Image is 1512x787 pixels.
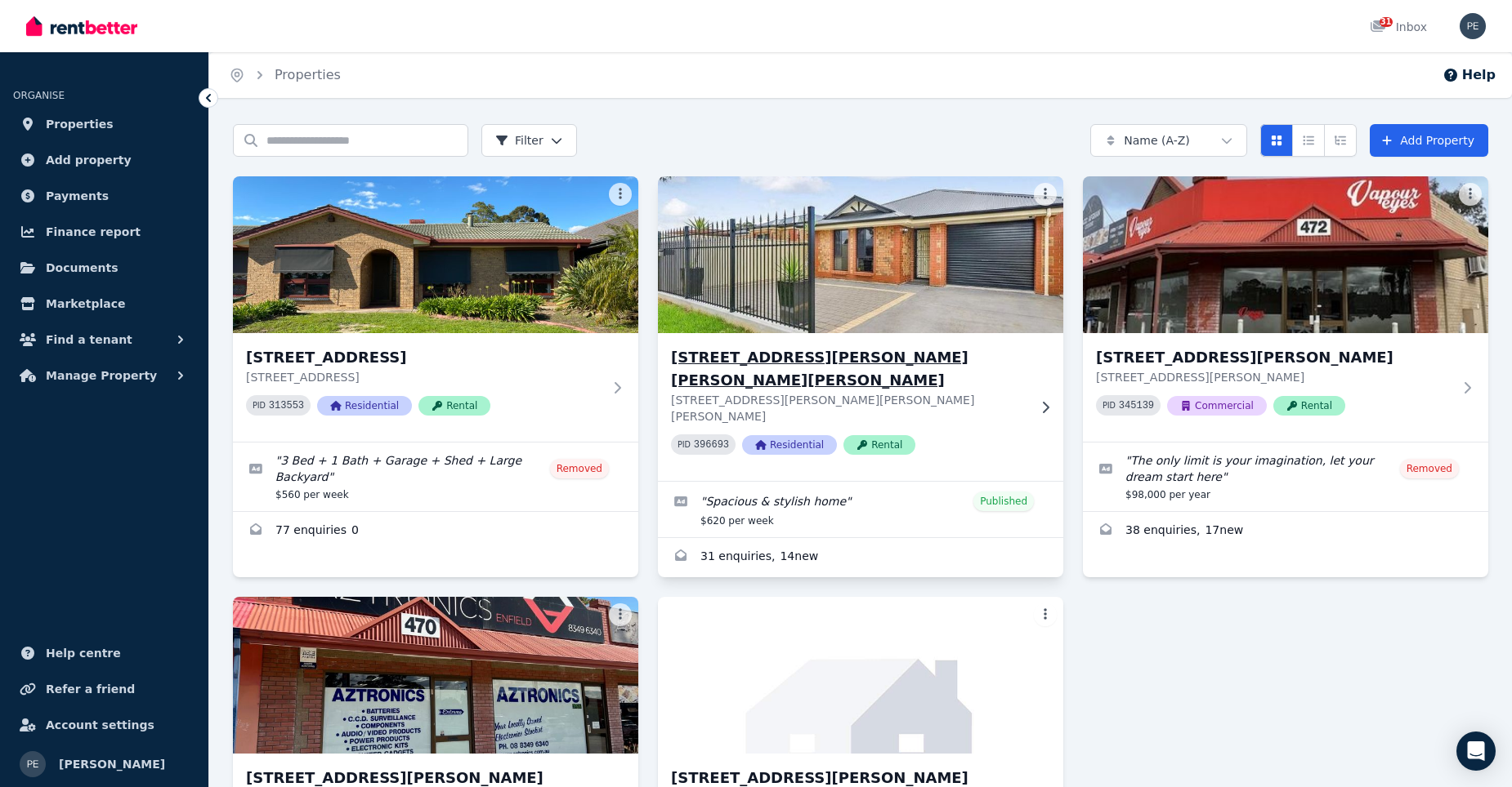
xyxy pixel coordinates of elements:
span: Name (A-Z) [1124,132,1190,149]
h3: [STREET_ADDRESS][PERSON_NAME] [1096,346,1452,369]
span: 31 [1380,17,1393,27]
span: Documents [46,258,119,278]
a: 7 Deakin Avenue, Hope Valley[STREET_ADDRESS][STREET_ADDRESS]PID 313553ResidentialRental [233,176,638,442]
code: 345139 [1119,400,1154,411]
button: Name (A-Z) [1090,124,1247,157]
span: Finance report [46,222,141,242]
span: Add property [46,150,132,170]
img: 470-472 Main North Road, Blair Athol [1083,176,1488,333]
code: 396693 [694,439,729,451]
img: peter [1460,13,1486,39]
nav: Breadcrumb [209,52,360,98]
a: Add Property [1370,124,1488,157]
button: More options [1034,183,1057,206]
button: More options [609,603,632,626]
img: 19A Graham Ave, Holden Hill [648,172,1074,337]
a: Enquiries for 470-472 Main North Road, Blair Athol [1083,512,1488,551]
a: Documents [13,251,195,284]
a: Enquiries for 7 Deakin Avenue, Hope Valley [233,512,638,551]
div: Inbox [1370,19,1427,35]
small: PID [1103,401,1116,410]
a: Edit listing: 3 Bed + 1 Bath + Garage + Shed + Large Backyard [233,442,638,511]
span: Residential [742,435,837,455]
button: More options [1459,183,1482,206]
img: peter [20,751,46,777]
small: PID [678,440,691,449]
a: Help centre [13,637,195,669]
button: Compact list view [1292,124,1325,157]
span: Filter [495,132,544,149]
button: Expanded list view [1324,124,1357,157]
button: Help [1443,65,1496,85]
a: Edit listing: The only limit is your imagination, let your dream start here [1083,442,1488,511]
a: Properties [13,108,195,140]
img: 7 Deakin Avenue, Hope Valley [233,176,638,333]
a: 470-472 Main North Road, Blair Athol[STREET_ADDRESS][PERSON_NAME][STREET_ADDRESS][PERSON_NAME]PID... [1083,176,1488,442]
div: View options [1260,124,1357,157]
span: Residential [317,396,412,416]
a: Properties [275,67,341,82]
span: Manage Property [46,366,157,385]
span: Find a tenant [46,330,132,349]
a: Refer a friend [13,673,195,705]
a: Account settings [13,709,195,741]
img: 472 Main North Road, Blair Athol [658,597,1063,754]
a: 19A Graham Ave, Holden Hill[STREET_ADDRESS][PERSON_NAME][PERSON_NAME][PERSON_NAME][STREET_ADDRESS... [658,176,1063,481]
span: Rental [843,435,915,455]
span: [PERSON_NAME] [59,754,165,774]
p: [STREET_ADDRESS][PERSON_NAME] [1096,369,1452,385]
button: Manage Property [13,359,195,392]
span: ORGANISE [13,90,65,101]
a: Payments [13,180,195,212]
span: Properties [46,114,114,134]
h3: [STREET_ADDRESS] [246,346,602,369]
a: Add property [13,144,195,176]
h3: [STREET_ADDRESS][PERSON_NAME][PERSON_NAME][PERSON_NAME] [671,346,1027,392]
span: Account settings [46,715,154,735]
p: [STREET_ADDRESS][PERSON_NAME][PERSON_NAME][PERSON_NAME] [671,392,1027,425]
span: Payments [46,186,109,206]
button: More options [609,183,632,206]
span: Rental [418,396,490,416]
p: [STREET_ADDRESS] [246,369,602,385]
span: Commercial [1167,396,1267,416]
code: 313553 [269,400,304,411]
img: RentBetter [26,14,137,38]
span: Rental [1273,396,1345,416]
span: Help centre [46,643,121,663]
img: 470a Main North Rd, Blair Athol [233,597,638,754]
small: PID [253,401,266,410]
a: Finance report [13,216,195,248]
div: Open Intercom Messenger [1456,731,1496,771]
span: Marketplace [46,294,125,313]
button: Find a tenant [13,323,195,356]
button: Card view [1260,124,1293,157]
span: Refer a friend [46,679,135,699]
a: Edit listing: Spacious & stylish home [658,482,1063,537]
a: Enquiries for 19A Graham Ave, Holden Hill [658,538,1063,577]
button: More options [1034,603,1057,626]
a: Marketplace [13,287,195,320]
button: Filter [481,124,577,157]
